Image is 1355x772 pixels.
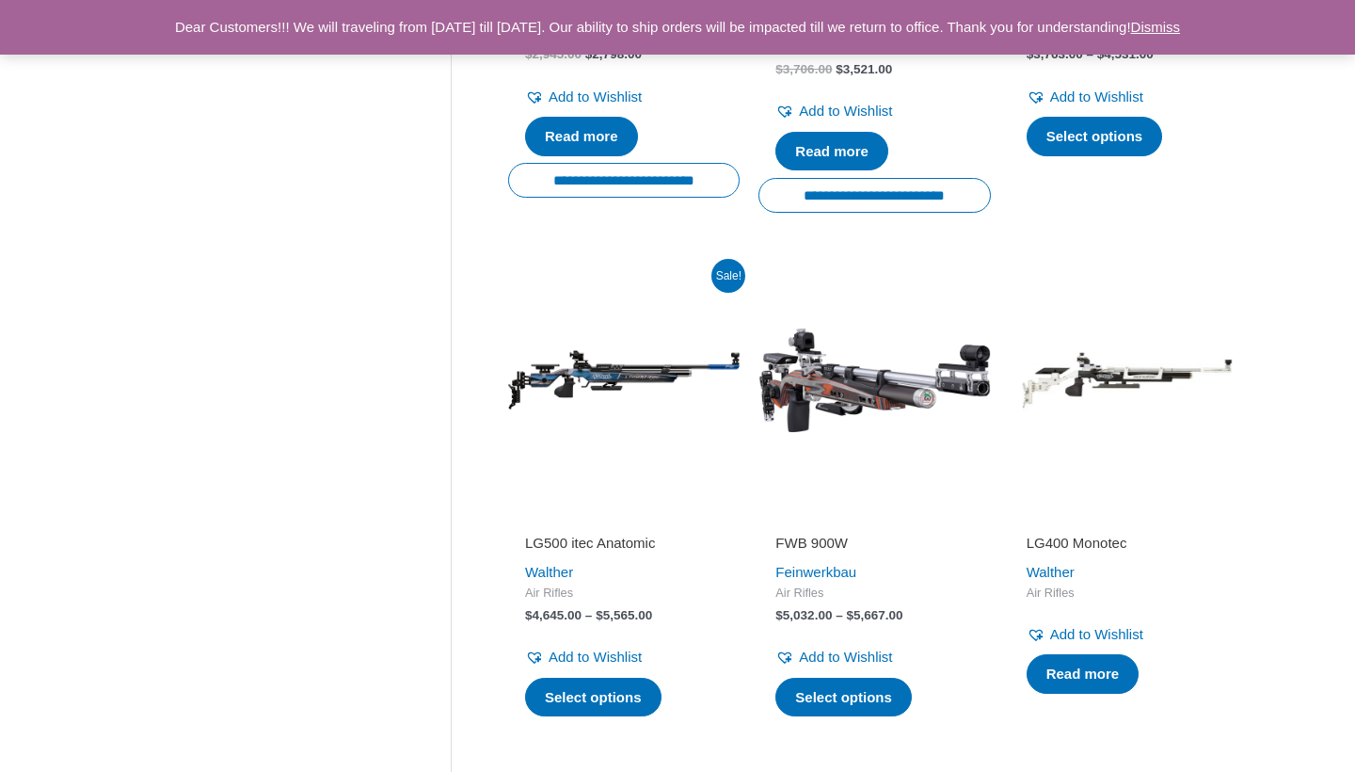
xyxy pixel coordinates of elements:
a: Feinwerkbau [775,564,856,580]
span: $ [596,608,603,622]
span: $ [775,62,783,76]
span: Add to Wishlist [799,103,892,119]
a: Select options for “FWB 900W” [775,678,912,717]
span: Air Rifles [1027,586,1224,602]
h2: LG500 itec Anatomic [525,534,723,553]
a: Add to Wishlist [775,98,892,124]
a: LG500 itec Anatomic [525,534,723,559]
a: Walther [1027,564,1075,580]
span: $ [775,608,783,622]
span: Air Rifles [525,586,723,602]
span: – [836,608,843,622]
a: Select options for “LG500 itec Anatomic” [525,678,662,717]
img: LG400 Monotec Competition [1010,265,1241,496]
a: FWB 900W [775,534,973,559]
img: FWB 900W [758,265,990,496]
bdi: 5,667.00 [846,608,902,622]
span: $ [585,47,593,61]
span: $ [1097,47,1105,61]
span: Add to Wishlist [799,649,892,665]
a: Select options for “LG400 Anatomic” [1027,117,1163,156]
a: Read more about “LG400 Alutec Expert Green Pepper” [775,132,888,171]
span: $ [525,47,533,61]
a: Add to Wishlist [1027,84,1143,110]
iframe: Customer reviews powered by Trustpilot [1027,507,1224,530]
span: Sale! [711,259,745,293]
span: Add to Wishlist [549,649,642,665]
span: $ [525,608,533,622]
span: Air Rifles [775,586,973,602]
span: Add to Wishlist [1050,88,1143,105]
bdi: 5,032.00 [775,608,832,622]
span: – [1087,47,1094,61]
a: Read more about “LG400 Field Target Alutec, 16J” [525,117,638,156]
a: LG400 Monotec [1027,534,1224,559]
h2: FWB 900W [775,534,973,553]
a: Add to Wishlist [525,84,642,110]
a: Dismiss [1131,19,1181,35]
a: Add to Wishlist [1027,621,1143,648]
bdi: 2,945.00 [525,47,582,61]
bdi: 2,798.00 [585,47,642,61]
bdi: 3,521.00 [836,62,892,76]
iframe: Customer reviews powered by Trustpilot [525,507,723,530]
bdi: 4,645.00 [525,608,582,622]
bdi: 5,565.00 [596,608,652,622]
span: – [585,608,593,622]
h2: LG400 Monotec [1027,534,1224,553]
span: $ [1027,47,1034,61]
iframe: Customer reviews powered by Trustpilot [775,507,973,530]
img: LG500 itec Anatomic [508,265,740,496]
a: Walther [525,564,573,580]
span: Add to Wishlist [549,88,642,105]
span: $ [846,608,853,622]
a: Select options for “LG400 Monotec” [1027,654,1140,694]
bdi: 4,531.00 [1097,47,1154,61]
a: Add to Wishlist [775,644,892,670]
span: Add to Wishlist [1050,626,1143,642]
bdi: 3,706.00 [775,62,832,76]
bdi: 3,763.00 [1027,47,1083,61]
a: Add to Wishlist [525,644,642,670]
span: $ [836,62,843,76]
